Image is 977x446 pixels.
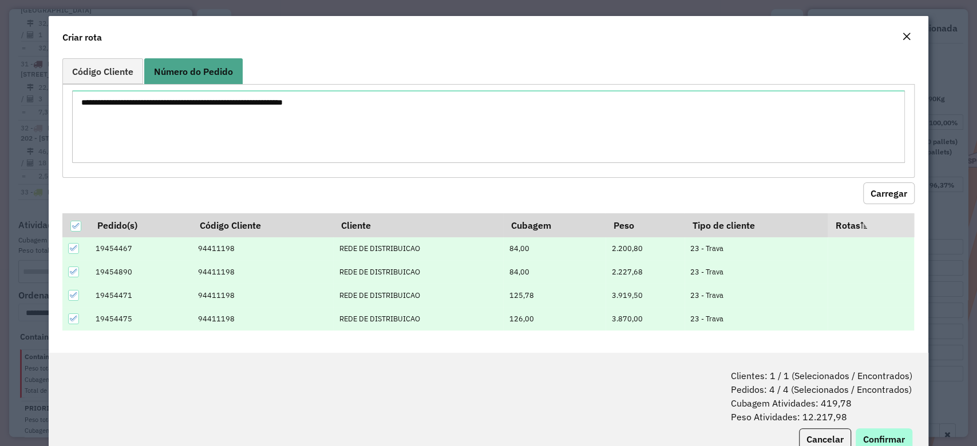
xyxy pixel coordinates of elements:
[503,213,606,237] th: Cubagem
[606,284,685,307] td: 3.919,50
[606,237,685,261] td: 2.200,80
[62,30,102,44] h4: Criar rota
[192,260,333,284] td: 94411198
[606,307,685,330] td: 3.870,00
[72,67,133,76] span: Código Cliente
[606,213,685,237] th: Peso
[96,290,132,300] span: 19454471
[333,213,503,237] th: Cliente
[333,260,503,284] td: REDE DE DISTRIBUICAO
[96,244,132,253] span: 19454467
[828,213,914,237] th: Rotas
[192,307,333,330] td: 94411198
[154,67,233,76] span: Número do Pedido
[731,369,912,424] span: Clientes: 1 / 1 (Selecionados / Encontrados) Pedidos: 4 / 4 (Selecionados / Encontrados) Cubagem ...
[333,237,503,261] td: REDE DE DISTRIBUICAO
[899,30,915,45] button: Close
[685,260,828,284] td: 23 - Trava
[503,260,606,284] td: 84,00
[863,182,915,204] button: Carregar
[503,237,606,261] td: 84,00
[192,237,333,261] td: 94411198
[90,213,192,237] th: Pedido(s)
[685,307,828,330] td: 23 - Trava
[503,284,606,307] td: 125,78
[685,284,828,307] td: 23 - Trava
[192,284,333,307] td: 94411198
[96,314,132,324] span: 19454475
[192,213,333,237] th: Código Cliente
[333,284,503,307] td: REDE DE DISTRIBUICAO
[606,260,685,284] td: 2.227,68
[333,307,503,330] td: REDE DE DISTRIBUICAO
[685,213,828,237] th: Tipo de cliente
[685,237,828,261] td: 23 - Trava
[96,267,132,277] span: 19454890
[902,32,911,41] em: Fechar
[503,307,606,330] td: 126,00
